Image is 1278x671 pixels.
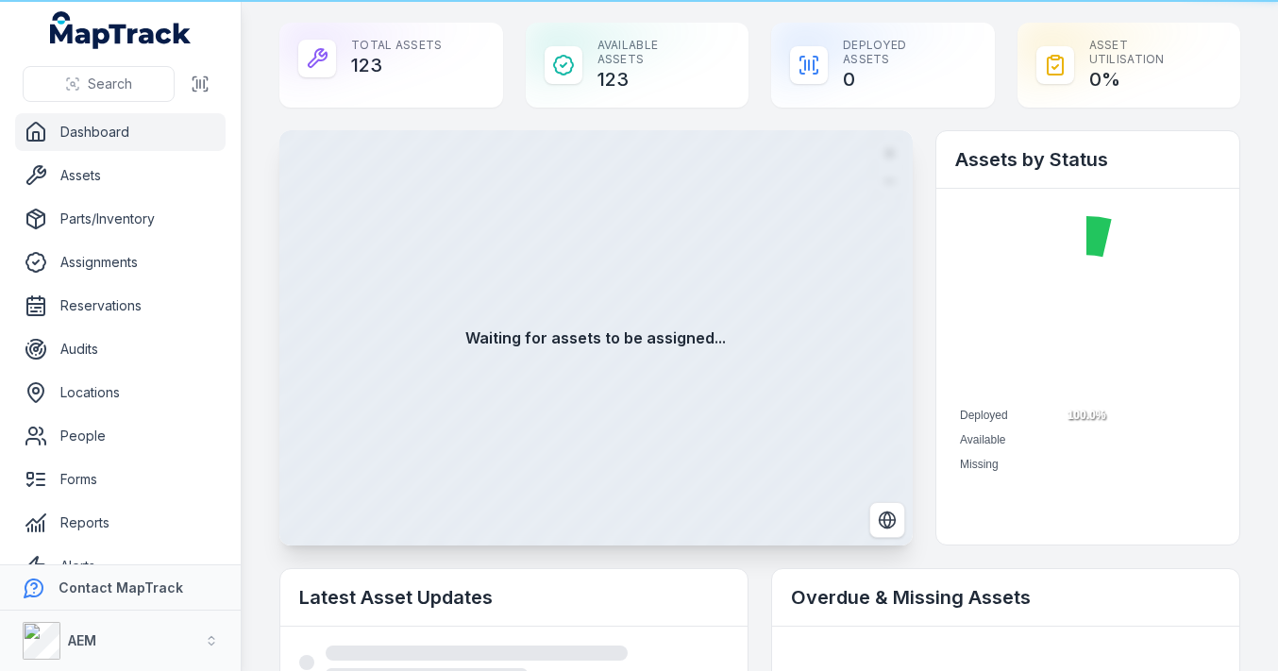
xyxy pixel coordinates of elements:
[960,409,1008,422] span: Deployed
[15,287,226,325] a: Reservations
[869,502,905,538] button: Switch to Satellite View
[15,330,226,368] a: Audits
[15,417,226,455] a: People
[50,11,192,49] a: MapTrack
[955,146,1220,173] h2: Assets by Status
[960,458,999,471] span: Missing
[15,157,226,194] a: Assets
[15,504,226,542] a: Reports
[960,433,1005,446] span: Available
[299,584,729,611] h2: Latest Asset Updates
[88,75,132,93] span: Search
[791,584,1220,611] h2: Overdue & Missing Assets
[59,579,183,596] strong: Contact MapTrack
[15,113,226,151] a: Dashboard
[68,632,96,648] strong: AEM
[15,461,226,498] a: Forms
[23,66,175,102] button: Search
[15,547,226,585] a: Alerts
[15,374,226,411] a: Locations
[15,243,226,281] a: Assignments
[15,200,226,238] a: Parts/Inventory
[465,327,726,349] strong: Waiting for assets to be assigned...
